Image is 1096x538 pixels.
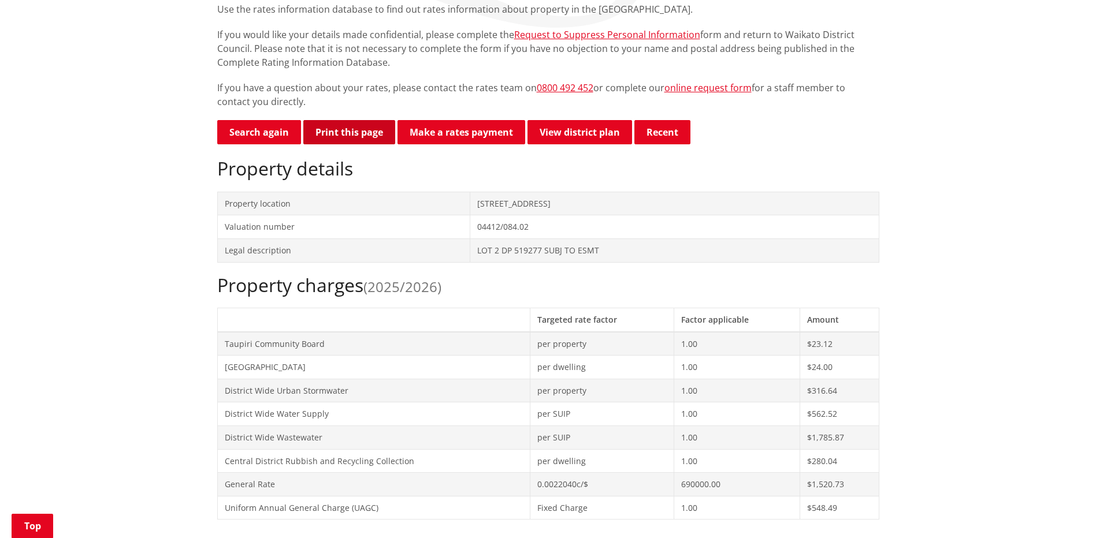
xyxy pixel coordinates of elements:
td: $316.64 [800,379,879,402]
td: District Wide Urban Stormwater [217,379,530,402]
td: 690000.00 [674,473,800,496]
td: $23.12 [800,332,879,356]
th: Targeted rate factor [530,308,674,331]
td: LOT 2 DP 519277 SUBJ TO ESMT [470,238,879,262]
td: $562.52 [800,402,879,426]
a: 0800 492 452 [537,81,593,94]
td: 0.0022040c/$ [530,473,674,496]
td: [GEOGRAPHIC_DATA] [217,356,530,379]
td: Fixed Charge [530,496,674,520]
td: per dwelling [530,449,674,473]
a: Request to Suppress Personal Information [514,28,700,41]
td: per SUIP [530,425,674,449]
td: Central District Rubbish and Recycling Collection [217,449,530,473]
a: Top [12,514,53,538]
td: Taupiri Community Board [217,332,530,356]
td: Valuation number [217,215,470,239]
td: District Wide Wastewater [217,425,530,449]
iframe: Messenger Launcher [1043,490,1084,531]
td: 1.00 [674,449,800,473]
a: View district plan [527,120,632,144]
th: Amount [800,308,879,331]
td: 1.00 [674,496,800,520]
p: If you would like your details made confidential, please complete the form and return to Waikato ... [217,28,879,69]
td: $280.04 [800,449,879,473]
button: Recent [634,120,690,144]
td: Property location [217,192,470,215]
td: Uniform Annual General Charge (UAGC) [217,496,530,520]
td: 1.00 [674,379,800,402]
td: $1,520.73 [800,473,879,496]
td: $548.49 [800,496,879,520]
a: online request form [664,81,752,94]
td: per property [530,332,674,356]
td: per dwelling [530,356,674,379]
button: Print this page [303,120,395,144]
h2: Property details [217,158,879,180]
td: District Wide Water Supply [217,402,530,426]
td: Legal description [217,238,470,262]
td: $24.00 [800,356,879,379]
p: Use the rates information database to find out rates information about property in the [GEOGRAPHI... [217,2,879,16]
td: 1.00 [674,425,800,449]
td: $1,785.87 [800,425,879,449]
td: 1.00 [674,356,800,379]
a: Make a rates payment [397,120,525,144]
td: General Rate [217,473,530,496]
p: If you have a question about your rates, please contact the rates team on or complete our for a s... [217,81,879,109]
span: (2025/2026) [363,277,441,296]
td: per property [530,379,674,402]
th: Factor applicable [674,308,800,331]
td: [STREET_ADDRESS] [470,192,879,215]
td: 1.00 [674,332,800,356]
td: 04412/084.02 [470,215,879,239]
h2: Property charges [217,274,879,296]
a: Search again [217,120,301,144]
td: 1.00 [674,402,800,426]
td: per SUIP [530,402,674,426]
